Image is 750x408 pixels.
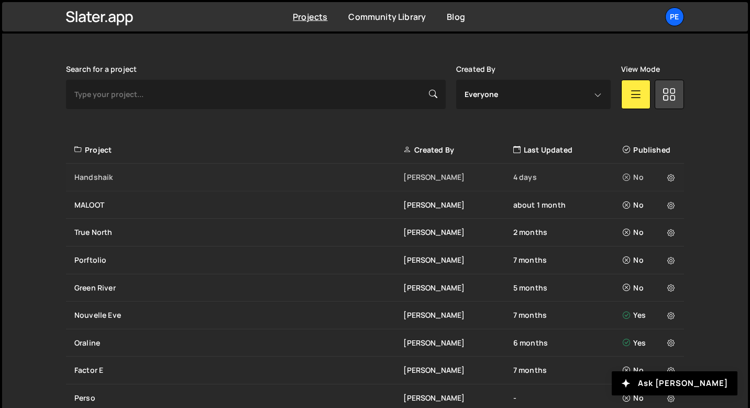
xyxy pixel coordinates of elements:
div: 4 days [513,172,623,182]
a: Handshaik [PERSON_NAME] 4 days No [66,164,684,191]
div: No [623,365,678,375]
a: Oraline [PERSON_NAME] 6 months Yes [66,329,684,357]
a: Green River [PERSON_NAME] 5 months No [66,274,684,302]
div: Oraline [74,338,403,348]
div: [PERSON_NAME] [403,200,513,210]
div: Project [74,145,403,155]
input: Type your project... [66,80,446,109]
label: View Mode [621,65,660,73]
div: No [623,283,678,293]
a: Community Library [348,11,426,23]
a: Porftolio [PERSON_NAME] 7 months No [66,246,684,274]
div: Yes [623,338,678,348]
div: 2 months [513,227,623,238]
div: [PERSON_NAME] [403,255,513,265]
div: No [623,200,678,210]
div: No [623,393,678,403]
div: Factor E [74,365,403,375]
div: MALOOT [74,200,403,210]
a: Projects [293,11,327,23]
div: [PERSON_NAME] [403,283,513,293]
div: 7 months [513,310,623,320]
div: Published [623,145,678,155]
div: Perso [74,393,403,403]
div: [PERSON_NAME] [403,227,513,238]
div: 7 months [513,255,623,265]
label: Created By [456,65,496,73]
div: Last Updated [513,145,623,155]
a: Nouvelle Eve [PERSON_NAME] 7 months Yes [66,302,684,329]
div: [PERSON_NAME] [403,310,513,320]
a: MALOOT [PERSON_NAME] about 1 month No [66,191,684,219]
label: Search for a project [66,65,137,73]
div: Green River [74,283,403,293]
div: No [623,255,678,265]
div: Yes [623,310,678,320]
div: [PERSON_NAME] [403,393,513,403]
div: True North [74,227,403,238]
a: Factor E [PERSON_NAME] 7 months No [66,357,684,384]
div: 6 months [513,338,623,348]
div: [PERSON_NAME] [403,172,513,182]
div: 5 months [513,283,623,293]
a: Blog [447,11,465,23]
div: [PERSON_NAME] [403,365,513,375]
div: Created By [403,145,513,155]
a: Pe [665,7,684,26]
div: - [513,393,623,403]
a: True North [PERSON_NAME] 2 months No [66,219,684,246]
div: Nouvelle Eve [74,310,403,320]
div: Porftolio [74,255,403,265]
div: No [623,172,678,182]
div: 7 months [513,365,623,375]
div: [PERSON_NAME] [403,338,513,348]
div: No [623,227,678,238]
div: Handshaik [74,172,403,182]
button: Ask [PERSON_NAME] [612,371,737,395]
div: about 1 month [513,200,623,210]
